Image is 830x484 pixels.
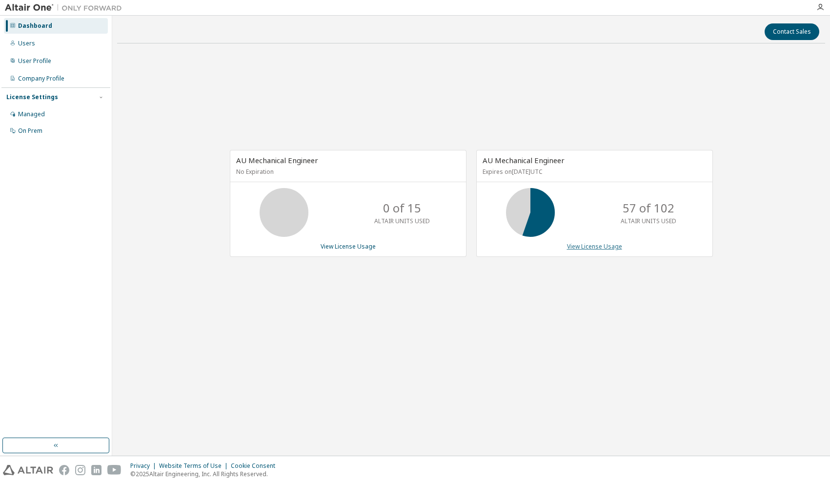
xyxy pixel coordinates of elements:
span: AU Mechanical Engineer [236,155,318,165]
div: License Settings [6,93,58,101]
p: No Expiration [236,168,458,176]
img: facebook.svg [59,465,69,475]
p: ALTAIR UNITS USED [374,217,430,225]
a: View License Usage [567,242,622,251]
span: AU Mechanical Engineer [483,155,565,165]
div: Privacy [130,462,159,470]
div: Managed [18,110,45,118]
div: Cookie Consent [231,462,281,470]
p: Expires on [DATE] UTC [483,168,704,176]
div: On Prem [18,127,42,135]
img: instagram.svg [75,465,85,475]
img: altair_logo.svg [3,465,53,475]
div: Dashboard [18,22,52,30]
img: youtube.svg [107,465,121,475]
img: Altair One [5,3,127,13]
p: 0 of 15 [383,200,421,216]
img: linkedin.svg [91,465,101,475]
a: View License Usage [321,242,376,251]
div: Website Terms of Use [159,462,231,470]
div: Users [18,40,35,47]
p: ALTAIR UNITS USED [621,217,676,225]
div: Company Profile [18,75,64,83]
div: User Profile [18,57,51,65]
p: 57 of 102 [623,200,674,216]
p: © 2025 Altair Engineering, Inc. All Rights Reserved. [130,470,281,478]
button: Contact Sales [765,23,819,40]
